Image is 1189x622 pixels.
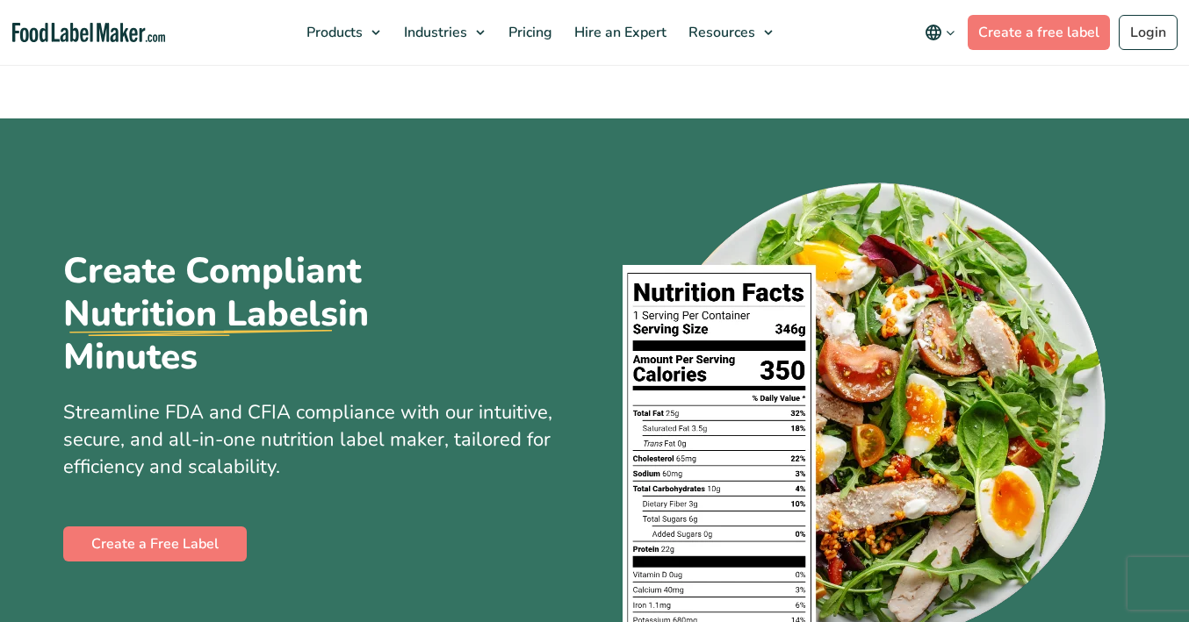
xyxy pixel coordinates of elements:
span: Products [301,23,364,42]
span: Resources [683,23,757,42]
a: Create a free label [968,15,1110,50]
span: Pricing [503,23,554,42]
u: Nutrition Labels [63,293,338,336]
span: Hire an Expert [569,23,668,42]
h1: Create Compliant in Minutes [63,250,485,378]
span: Streamline FDA and CFIA compliance with our intuitive, secure, and all-in-one nutrition label mak... [63,399,552,480]
span: Industries [399,23,469,42]
a: Create a Free Label [63,526,247,561]
a: Login [1119,15,1178,50]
